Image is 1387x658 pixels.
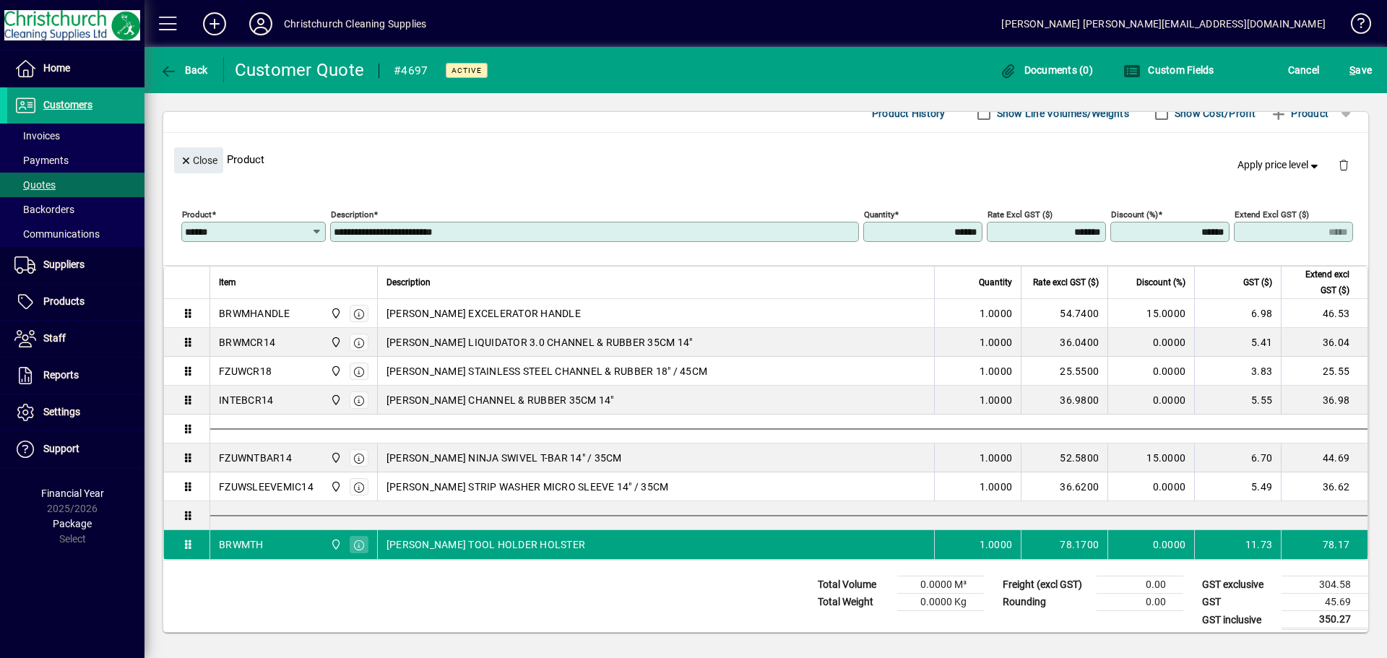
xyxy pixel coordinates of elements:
span: 1.0000 [980,306,1013,321]
td: 36.98 [1281,386,1367,415]
button: Cancel [1284,57,1323,83]
span: Home [43,62,70,74]
div: Customer Quote [235,59,365,82]
span: [PERSON_NAME] LIQUIDATOR 3.0 CHANNEL & RUBBER 35CM 14" [386,335,693,350]
span: Christchurch Cleaning Supplies Ltd [327,334,343,350]
td: 25.55 [1281,357,1367,386]
td: Freight (excl GST) [995,576,1097,594]
button: Close [174,147,223,173]
div: INTEBCR14 [219,393,273,407]
td: 15.0000 [1107,443,1194,472]
td: 0.00 [1097,576,1183,594]
a: Settings [7,394,144,430]
td: Rounding [995,594,1097,611]
td: 36.62 [1281,472,1367,501]
span: Product [1270,102,1328,125]
button: Product History [866,100,951,126]
a: Products [7,284,144,320]
span: 1.0000 [980,393,1013,407]
td: 304.58 [1282,576,1368,594]
button: Back [156,57,212,83]
app-page-header-button: Back [144,57,224,83]
div: 78.1700 [1030,537,1099,552]
button: Apply price level [1232,152,1327,178]
div: BRWMHANDLE [219,306,290,321]
a: Reports [7,358,144,394]
span: Apply price level [1237,157,1321,173]
span: Settings [43,406,80,417]
span: [PERSON_NAME] NINJA SWIVEL T-BAR 14" / 35CM [386,451,622,465]
td: 0.0000 [1107,530,1194,559]
mat-label: Description [331,209,373,220]
span: [PERSON_NAME] TOOL HOLDER HOLSTER [386,537,585,552]
button: Profile [238,11,284,37]
div: FZUWSLEEVEMIC14 [219,480,314,494]
span: 1.0000 [980,480,1013,494]
span: Product History [872,102,946,125]
td: 3.83 [1194,357,1281,386]
button: Delete [1326,147,1361,182]
span: Discount (%) [1136,274,1185,290]
span: 1.0000 [980,537,1013,552]
div: 36.0400 [1030,335,1099,350]
span: Documents (0) [999,64,1093,76]
td: Total Weight [811,594,897,611]
span: Invoices [14,130,60,142]
td: 0.0000 [1107,328,1194,357]
span: Suppliers [43,259,85,270]
span: 1.0000 [980,451,1013,465]
td: 0.00 [1097,594,1183,611]
div: BRWMTH [219,537,264,552]
td: GST inclusive [1195,611,1282,629]
span: Christchurch Cleaning Supplies Ltd [327,479,343,495]
span: [PERSON_NAME] STRIP WASHER MICRO SLEEVE 14" / 35CM [386,480,669,494]
td: 6.70 [1194,443,1281,472]
td: 36.04 [1281,328,1367,357]
span: [PERSON_NAME] EXCELERATOR HANDLE [386,306,581,321]
mat-label: Discount (%) [1111,209,1158,220]
span: Products [43,295,85,307]
td: 5.41 [1194,328,1281,357]
span: Staff [43,332,66,344]
a: Knowledge Base [1340,3,1369,50]
button: Add [191,11,238,37]
td: 11.73 [1194,530,1281,559]
div: Product [163,133,1368,186]
div: 25.5500 [1030,364,1099,378]
span: S [1349,64,1355,76]
mat-label: Product [182,209,212,220]
label: Show Cost/Profit [1172,106,1256,121]
mat-label: Rate excl GST ($) [988,209,1053,220]
td: 0.0000 [1107,472,1194,501]
span: Communications [14,228,100,240]
td: 6.98 [1194,299,1281,328]
td: GST [1195,594,1282,611]
label: Show Line Volumes/Weights [994,106,1129,121]
td: 44.69 [1281,443,1367,472]
app-page-header-button: Delete [1326,158,1361,171]
span: 1.0000 [980,335,1013,350]
span: Item [219,274,236,290]
span: [PERSON_NAME] STAINLESS STEEL CHANNEL & RUBBER 18" / 45CM [386,364,707,378]
span: Back [160,64,208,76]
div: 36.9800 [1030,393,1099,407]
td: GST exclusive [1195,576,1282,594]
span: Quantity [979,274,1012,290]
span: Support [43,443,79,454]
button: Documents (0) [995,57,1097,83]
td: 350.27 [1282,611,1368,629]
span: 1.0000 [980,364,1013,378]
span: Financial Year [41,488,104,499]
a: Quotes [7,173,144,197]
a: Backorders [7,197,144,222]
span: Reports [43,369,79,381]
span: Quotes [14,179,56,191]
span: Rate excl GST ($) [1033,274,1099,290]
div: Christchurch Cleaning Supplies [284,12,426,35]
span: Backorders [14,204,74,215]
div: BRWMCR14 [219,335,275,350]
td: 5.55 [1194,386,1281,415]
span: Christchurch Cleaning Supplies Ltd [327,363,343,379]
td: 0.0000 M³ [897,576,984,594]
span: Cancel [1288,59,1320,82]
